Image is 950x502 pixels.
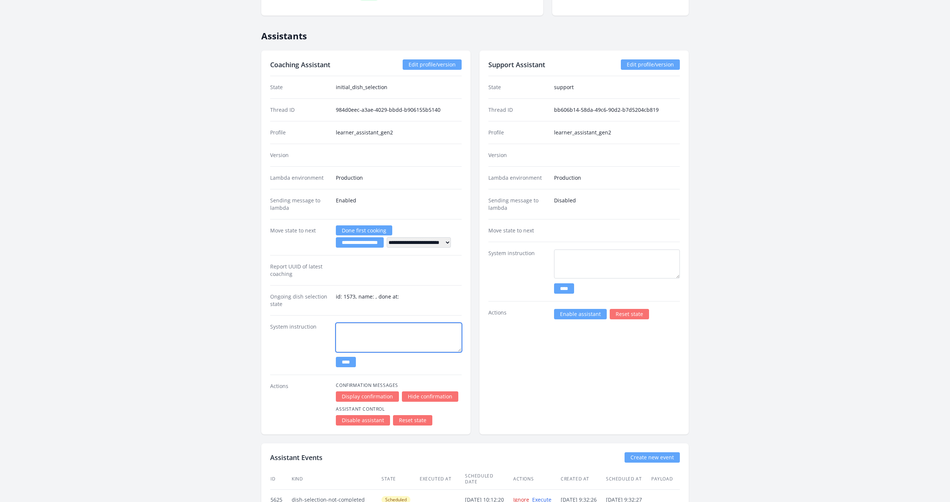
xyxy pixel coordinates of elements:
th: Scheduled at [606,469,651,490]
a: Hide confirmation [402,391,458,402]
dt: Lambda environment [270,174,330,182]
dd: Enabled [336,197,462,212]
h2: Assistants [261,25,689,42]
th: Actions [513,469,560,490]
a: Disable assistant [336,415,390,426]
th: Created at [560,469,606,490]
dd: learner_assistant_gen2 [336,129,462,136]
h2: Assistant Events [270,452,322,463]
dt: Report UUID of latest coaching [270,263,330,278]
a: Done first cooking [336,225,392,235]
dd: Disabled [554,197,680,212]
dd: bb606b14-58da-49c6-90d2-b7d5204cb819 [554,106,680,114]
dt: Actions [270,382,330,426]
dt: Version [488,151,548,159]
dt: Profile [270,129,330,136]
th: Executed at [419,469,465,490]
dd: initial_dish_selection [336,84,462,91]
a: Reset state [610,309,649,319]
th: Kind [291,469,381,490]
dt: Profile [488,129,548,136]
h4: Assistant Control [336,406,462,412]
a: Reset state [393,415,432,426]
dt: Thread ID [270,106,330,114]
a: Edit profile/version [621,59,680,70]
th: ID [270,469,291,490]
dt: Ongoing dish selection state [270,293,330,308]
dt: Version [270,151,330,159]
dt: State [270,84,330,91]
dt: Lambda environment [488,174,548,182]
dt: Actions [488,309,548,319]
a: Display confirmation [336,391,399,402]
h2: Coaching Assistant [270,59,330,70]
dd: Production [554,174,680,182]
dt: System instruction [488,250,548,294]
dd: id: 1573, name: , done at: [336,293,462,308]
dd: 984d0eec-a3ae-4029-bbdd-b906155b5140 [336,106,462,114]
h2: Support Assistant [488,59,545,70]
dt: System instruction [270,323,330,367]
dt: Sending message to lambda [488,197,548,212]
h4: Confirmation Messages [336,382,462,388]
dd: support [554,84,680,91]
th: Scheduled date [465,469,513,490]
dt: Move state to next [488,227,548,234]
dd: learner_assistant_gen2 [554,129,680,136]
dt: State [488,84,548,91]
dt: Thread ID [488,106,548,114]
a: Edit profile/version [403,59,462,70]
dt: Move state to next [270,227,330,248]
dt: Sending message to lambda [270,197,330,212]
a: Create new event [625,452,680,463]
a: Enable assistant [554,309,607,319]
th: Payload [651,469,682,490]
th: State [381,469,419,490]
dd: Production [336,174,462,182]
